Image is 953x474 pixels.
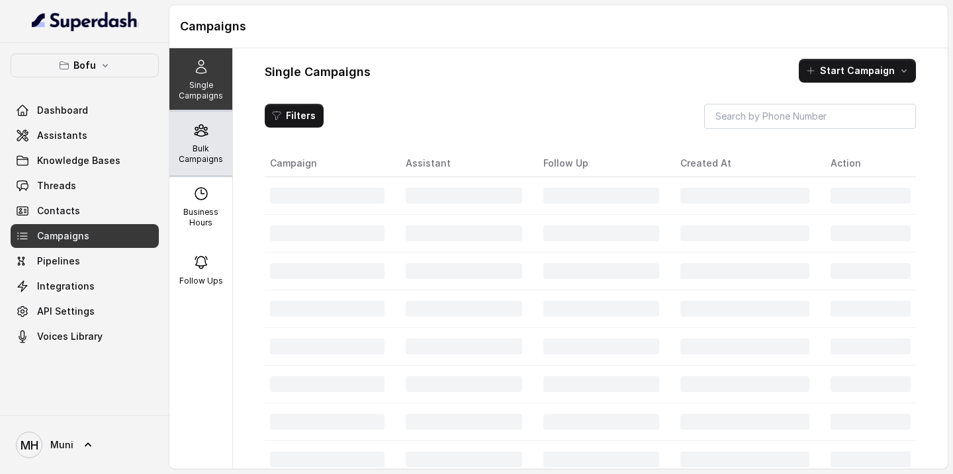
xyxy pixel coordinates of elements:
a: API Settings [11,299,159,323]
h1: Single Campaigns [265,61,371,83]
p: Single Campaigns [175,80,227,101]
a: Campaigns [11,224,159,248]
a: Threads [11,174,159,198]
span: Voices Library [37,330,103,343]
a: Voices Library [11,325,159,348]
th: Campaign [265,150,395,177]
a: Muni [11,426,159,463]
span: Dashboard [37,104,88,117]
input: Search by Phone Number [704,104,916,129]
p: Bulk Campaigns [175,143,227,165]
span: Pipelines [37,255,80,268]
img: light.svg [32,11,138,32]
button: Filters [265,104,324,128]
a: Integrations [11,274,159,298]
p: Follow Ups [179,276,223,286]
th: Follow Up [533,150,670,177]
a: Dashboard [11,99,159,122]
span: Threads [37,179,76,192]
span: Assistants [37,129,87,142]
span: Integrations [37,280,95,293]
h1: Campaigns [180,16,937,37]
a: Assistants [11,124,159,147]
button: Bofu [11,54,159,77]
span: API Settings [37,305,95,318]
th: Action [820,150,916,177]
span: Muni [50,438,73,452]
text: MH [21,438,38,452]
th: Assistant [395,150,533,177]
p: Bofu [73,58,96,73]
a: Contacts [11,199,159,223]
a: Knowledge Bases [11,149,159,173]
span: Campaigns [37,229,89,243]
th: Created At [670,150,819,177]
button: Start Campaign [799,59,916,83]
a: Pipelines [11,249,159,273]
p: Business Hours [175,207,227,228]
span: Knowledge Bases [37,154,120,167]
span: Contacts [37,204,80,217]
